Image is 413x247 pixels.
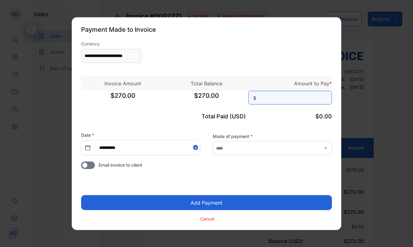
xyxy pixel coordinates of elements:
p: Amount to Pay [248,79,332,87]
button: Add Payment [81,195,332,210]
span: Email invoice to client [99,161,142,168]
label: Currency [81,40,141,47]
button: Close [193,140,200,154]
button: Open LiveChat chat widget [5,2,24,21]
span: $270.00 [165,91,248,106]
p: Invoice Amount [81,79,165,87]
span: $ [253,94,256,101]
span: $0.00 [315,113,332,119]
p: Cancel [200,216,214,222]
label: Date [81,132,94,137]
label: Mode of payment [213,133,332,140]
span: $270.00 [81,91,165,106]
p: Payment Made to Invoice [81,25,332,34]
p: Total Balance [165,79,248,87]
p: Total Paid (USD) [165,112,248,120]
